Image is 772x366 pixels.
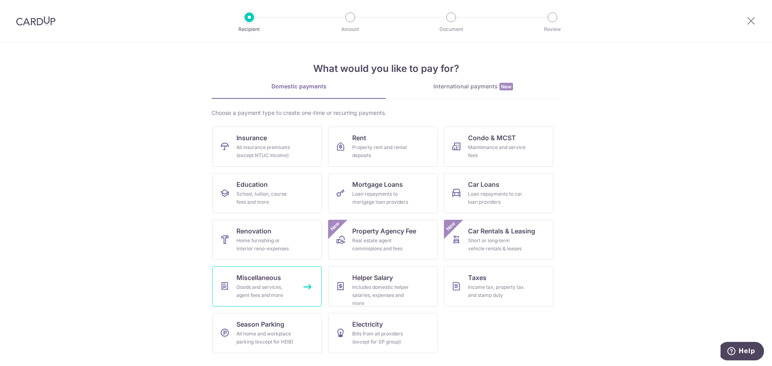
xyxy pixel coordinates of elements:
[18,6,35,13] span: Help
[444,220,553,260] a: Car Rentals & LeasingShort or long‑term vehicle rentals & leasesNew
[328,266,437,307] a: Helper SalaryIncludes domestic helper salaries, expenses and more
[352,237,410,253] div: Real estate agent commissions and fees
[212,313,322,353] a: Season ParkingAll home and workplace parking (except for HDB)
[421,25,481,33] p: Document
[236,319,284,329] span: Season Parking
[352,226,416,236] span: Property Agency Fee
[386,82,561,91] div: International payments
[236,283,294,299] div: Goods and services, agent fees and more
[211,109,561,117] div: Choose a payment type to create one-time or recurring payments.
[444,266,553,307] a: TaxesIncome tax, property tax and stamp duty
[468,143,526,159] div: Maintenance and service fees
[220,25,279,33] p: Recipient
[236,226,271,236] span: Renovation
[212,127,322,167] a: InsuranceAll insurance premiums (except NTUC Income)
[212,220,322,260] a: RenovationHome furnishing or interior reno-expenses
[236,190,294,206] div: School, tuition, course fees and more
[352,283,410,307] div: Includes domestic helper salaries, expenses and more
[352,133,366,143] span: Rent
[468,273,487,282] span: Taxes
[236,273,281,282] span: Miscellaneous
[212,173,322,213] a: EducationSchool, tuition, course fees and more
[468,180,499,189] span: Car Loans
[236,180,268,189] span: Education
[352,319,383,329] span: Electricity
[444,220,458,233] span: New
[320,25,380,33] p: Amount
[352,180,403,189] span: Mortgage Loans
[328,220,437,260] a: Property Agency FeeReal estate agent commissions and feesNew
[236,237,294,253] div: Home furnishing or interior reno-expenses
[329,220,342,233] span: New
[212,266,322,307] a: MiscellaneousGoods and services, agent fees and more
[523,25,582,33] p: Review
[468,190,526,206] div: Loan repayments to car loan providers
[499,83,513,90] span: New
[352,143,410,159] div: Property rent and rental deposits
[352,330,410,346] div: Bills from all providers (except for SP group)
[236,143,294,159] div: All insurance premiums (except NTUC Income)
[236,133,267,143] span: Insurance
[352,273,393,282] span: Helper Salary
[468,133,516,143] span: Condo & MCST
[236,330,294,346] div: All home and workplace parking (except for HDB)
[352,190,410,206] div: Loan repayments to mortgage loan providers
[328,173,437,213] a: Mortgage LoansLoan repayments to mortgage loan providers
[328,127,437,167] a: RentProperty rent and rental deposits
[328,313,437,353] a: ElectricityBills from all providers (except for SP group)
[444,173,553,213] a: Car LoansLoan repayments to car loan providers
[468,237,526,253] div: Short or long‑term vehicle rentals & leases
[211,82,386,90] div: Domestic payments
[211,61,561,76] h4: What would you like to pay for?
[468,283,526,299] div: Income tax, property tax and stamp duty
[16,16,55,26] img: CardUp
[444,127,553,167] a: Condo & MCSTMaintenance and service fees
[468,226,535,236] span: Car Rentals & Leasing
[721,342,764,362] iframe: Opens a widget where you can find more information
